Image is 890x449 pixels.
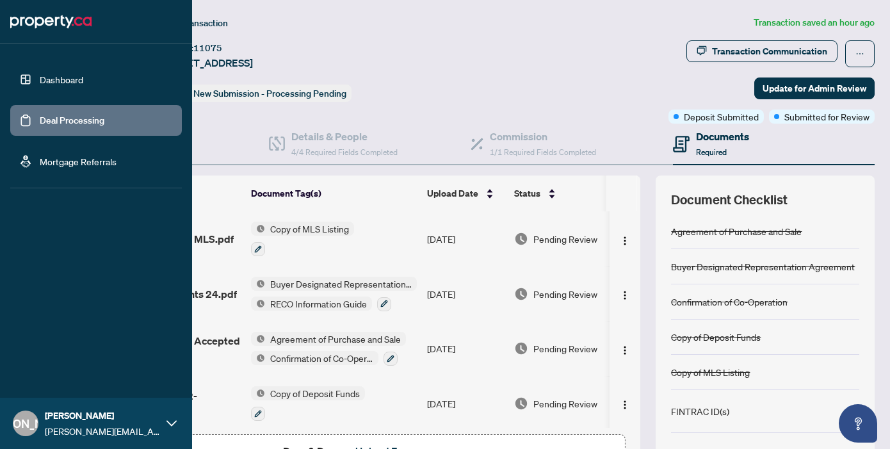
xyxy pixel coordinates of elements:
[291,147,398,157] span: 4/4 Required Fields Completed
[265,277,417,291] span: Buyer Designated Representation Agreement
[251,277,265,291] img: Status Icon
[45,424,160,438] span: [PERSON_NAME][EMAIL_ADDRESS][DOMAIN_NAME]
[159,85,352,102] div: Status:
[422,376,509,431] td: [DATE]
[265,297,372,311] span: RECO Information Guide
[671,259,855,273] div: Buyer Designated Representation Agreement
[40,156,117,167] a: Mortgage Referrals
[620,400,630,410] img: Logo
[671,224,802,238] div: Agreement of Purchase and Sale
[193,88,346,99] span: New Submission - Processing Pending
[251,386,265,400] img: Status Icon
[251,222,354,256] button: Status IconCopy of MLS Listing
[839,404,877,443] button: Open asap
[490,129,596,144] h4: Commission
[251,351,265,365] img: Status Icon
[251,222,265,236] img: Status Icon
[265,351,378,365] span: Confirmation of Co-Operation
[696,147,727,157] span: Required
[533,287,597,301] span: Pending Review
[533,396,597,411] span: Pending Review
[514,396,528,411] img: Document Status
[754,15,875,30] article: Transaction saved an hour ago
[193,42,222,54] span: 11075
[265,386,365,400] span: Copy of Deposit Funds
[533,232,597,246] span: Pending Review
[620,345,630,355] img: Logo
[251,297,265,311] img: Status Icon
[251,277,417,311] button: Status IconBuyer Designated Representation AgreementStatus IconRECO Information Guide
[686,40,837,62] button: Transaction Communication
[615,393,635,414] button: Logo
[422,266,509,322] td: [DATE]
[246,176,422,211] th: Document Tag(s)
[422,211,509,266] td: [DATE]
[763,78,866,99] span: Update for Admin Review
[40,74,83,85] a: Dashboard
[159,17,228,29] span: View Transaction
[615,284,635,304] button: Logo
[159,55,253,70] span: [STREET_ADDRESS]
[490,147,596,157] span: 1/1 Required Fields Completed
[620,290,630,300] img: Logo
[265,222,354,236] span: Copy of MLS Listing
[40,115,104,126] a: Deal Processing
[45,409,160,423] span: [PERSON_NAME]
[514,341,528,355] img: Document Status
[291,129,398,144] h4: Details & People
[265,332,406,346] span: Agreement of Purchase and Sale
[251,332,406,366] button: Status IconAgreement of Purchase and SaleStatus IconConfirmation of Co-Operation
[696,129,749,144] h4: Documents
[422,176,509,211] th: Upload Date
[671,295,788,309] div: Confirmation of Co-Operation
[533,341,597,355] span: Pending Review
[754,78,875,99] button: Update for Admin Review
[10,12,92,32] img: logo
[514,232,528,246] img: Document Status
[671,191,788,209] span: Document Checklist
[422,322,509,377] td: [DATE]
[251,332,265,346] img: Status Icon
[615,338,635,359] button: Logo
[509,176,618,211] th: Status
[784,110,870,124] span: Submitted for Review
[684,110,759,124] span: Deposit Submitted
[427,186,478,200] span: Upload Date
[251,386,365,421] button: Status IconCopy of Deposit Funds
[712,41,827,61] div: Transaction Communication
[514,186,540,200] span: Status
[671,330,761,344] div: Copy of Deposit Funds
[615,229,635,249] button: Logo
[671,404,729,418] div: FINTRAC ID(s)
[514,287,528,301] img: Document Status
[620,236,630,246] img: Logo
[855,49,864,58] span: ellipsis
[671,365,750,379] div: Copy of MLS Listing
